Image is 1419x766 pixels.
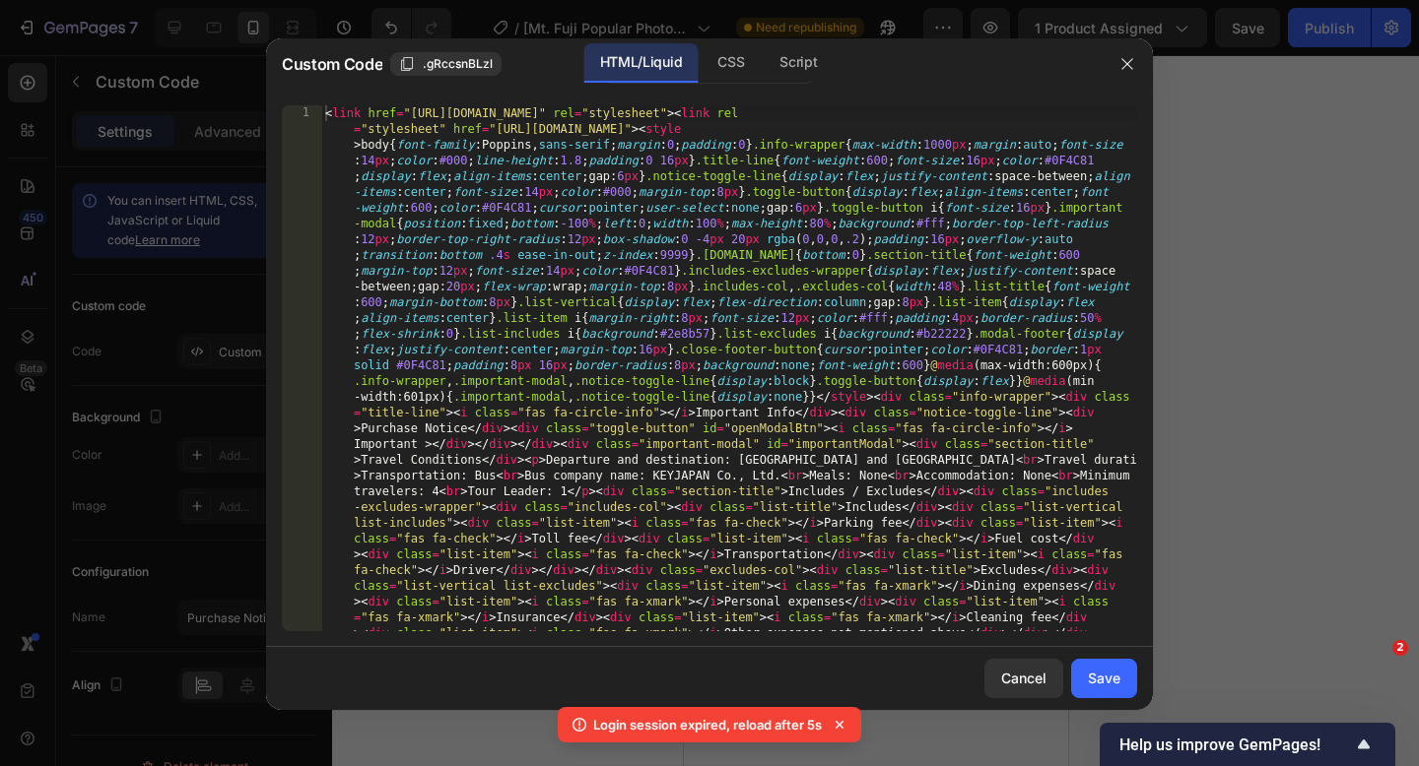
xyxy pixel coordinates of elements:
div: HTML/Liquid [584,43,698,83]
span: Help us improve GemPages! [1119,735,1352,754]
div: Script [764,43,833,83]
button: Show survey - Help us improve GemPages! [1119,733,1376,756]
iframe: Intercom live chat [1352,670,1399,717]
p: Login session expired, reload after 5s [593,715,822,734]
div: Save [1088,668,1120,688]
div: CSS [702,43,760,83]
span: .gRccsnBLzl [423,55,493,73]
button: .gRccsnBLzl [390,52,502,76]
button: Cancel [984,659,1063,698]
button: Save [1071,659,1137,698]
div: Cancel [1001,668,1047,688]
span: 2 [1392,640,1408,656]
span: Custom Code [282,52,382,76]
